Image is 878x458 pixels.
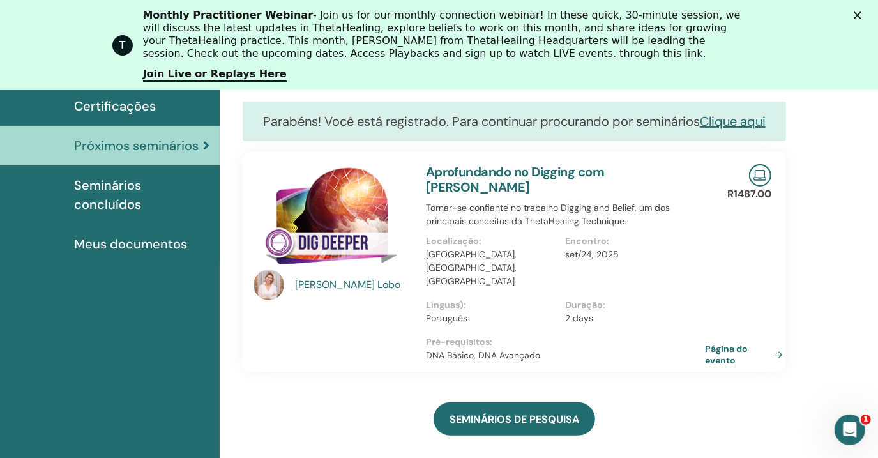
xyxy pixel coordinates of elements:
b: Monthly Practitioner Webinar [143,9,314,21]
img: Aprofundando no Digging [254,164,411,273]
a: SEMINÁRIOS DE PESQUISA [434,402,595,436]
span: Meus documentos [74,234,187,254]
span: Próximos seminários [74,136,199,155]
a: Página do evento [705,343,788,366]
a: Clique aqui [700,113,766,130]
p: Tornar-se confiante no trabalho Digging and Belief, um dos principais conceitos da ThetaHealing T... [426,201,705,228]
p: DNA Básico, DNA Avançado [426,349,705,362]
p: Encontro : [565,234,697,248]
img: Live Online Seminar [749,164,771,187]
span: Seminários concluídos [74,176,209,214]
p: Pré-requisitos : [426,335,705,349]
a: Join Live or Replays Here [143,68,287,82]
div: Profile image for ThetaHealing [112,35,133,56]
a: Aprofundando no Digging com [PERSON_NAME] [426,164,605,195]
img: default.jpg [254,270,284,300]
p: R1487.00 [727,187,771,202]
p: Português [426,312,558,325]
p: [GEOGRAPHIC_DATA], [GEOGRAPHIC_DATA], [GEOGRAPHIC_DATA] [426,248,558,288]
div: - Join us for our monthly connection webinar! In these quick, 30-minute session, we will discuss ... [143,9,746,60]
div: Fechar [854,11,867,19]
span: Certificações [74,96,156,116]
span: SEMINÁRIOS DE PESQUISA [450,413,579,426]
p: Localização : [426,234,558,248]
a: [PERSON_NAME] Lobo [295,277,413,293]
p: set/24, 2025 [565,248,697,261]
iframe: Intercom live chat [835,415,865,445]
p: Línguas) : [426,298,558,312]
p: Duração : [565,298,697,312]
p: 2 days [565,312,697,325]
span: 1 [861,415,871,425]
div: Parabéns! Você está registrado. Para continuar procurando por seminários [243,102,786,141]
